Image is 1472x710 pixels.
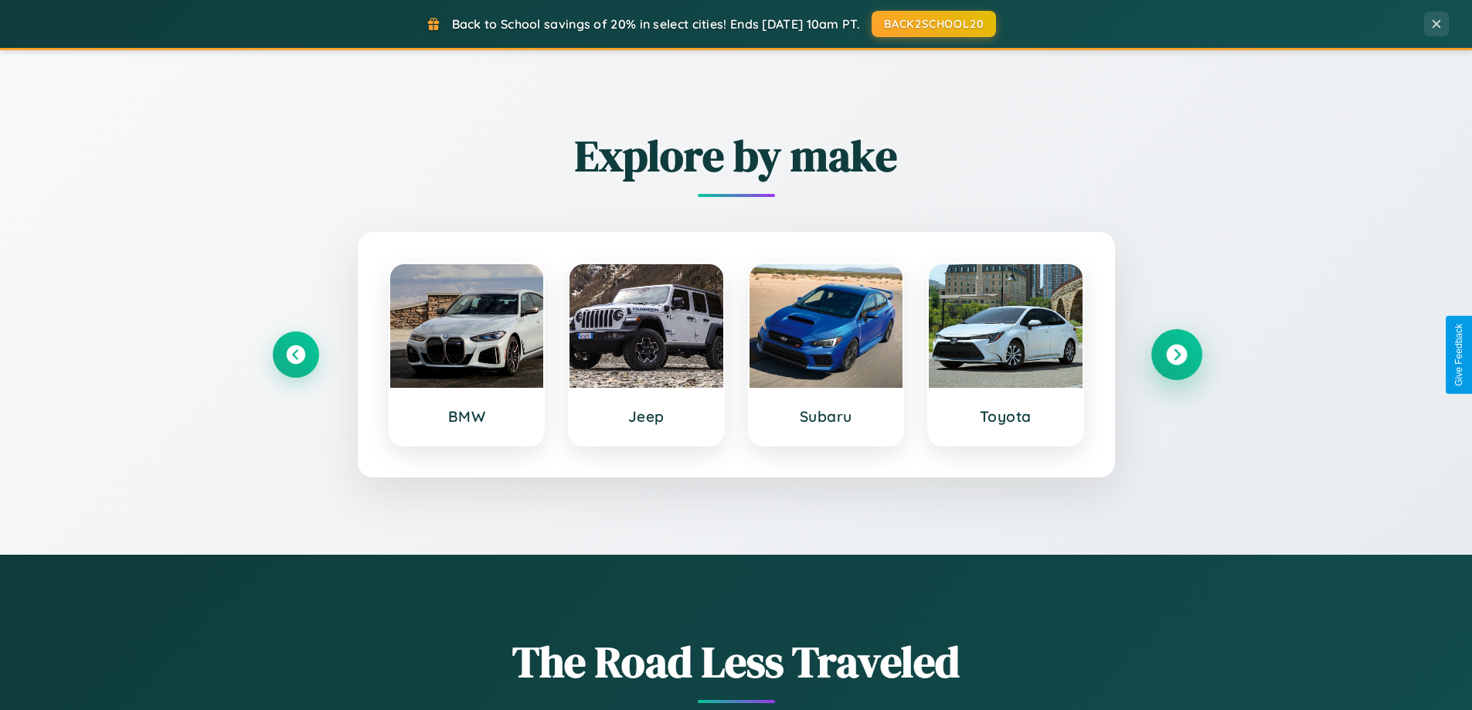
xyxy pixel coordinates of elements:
[585,407,708,426] h3: Jeep
[944,407,1067,426] h3: Toyota
[765,407,888,426] h3: Subaru
[872,11,996,37] button: BACK2SCHOOL20
[273,126,1200,185] h2: Explore by make
[1453,324,1464,386] div: Give Feedback
[452,16,860,32] span: Back to School savings of 20% in select cities! Ends [DATE] 10am PT.
[273,632,1200,691] h1: The Road Less Traveled
[406,407,529,426] h3: BMW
